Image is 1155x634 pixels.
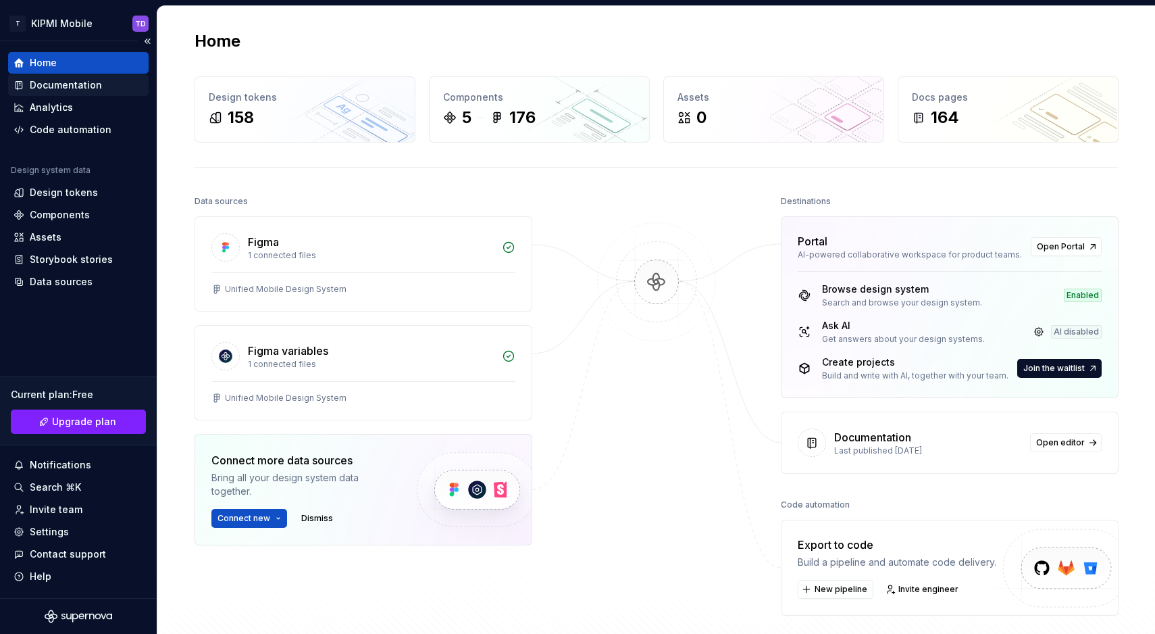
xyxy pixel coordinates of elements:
div: Destinations [781,192,831,211]
button: Contact support [8,543,149,565]
div: Documentation [30,78,102,92]
div: Documentation [834,429,911,445]
div: Data sources [30,275,93,289]
span: Open editor [1036,437,1085,448]
div: Create projects [822,356,1008,369]
div: Last published [DATE] [834,445,1022,456]
a: Open editor [1030,433,1102,452]
div: 176 [509,107,536,128]
span: Upgrade plan [52,415,116,429]
a: Storybook stories [8,249,149,270]
div: Ask AI [822,319,985,333]
button: Collapse sidebar [138,32,157,51]
span: Open Portal [1037,241,1085,252]
div: Search and browse your design system. [822,297,982,308]
div: Portal [798,233,827,249]
div: Components [443,91,636,104]
div: Unified Mobile Design System [225,393,346,404]
div: Figma variables [248,343,328,359]
div: Build a pipeline and automate code delivery. [798,556,996,569]
button: Notifications [8,454,149,476]
div: 1 connected files [248,359,494,370]
div: Docs pages [912,91,1104,104]
div: Home [30,56,57,70]
a: Settings [8,521,149,543]
a: Figma1 connected filesUnified Mobile Design System [195,216,532,312]
a: Figma variables1 connected filesUnified Mobile Design System [195,325,532,420]
a: Code automation [8,119,149,141]
div: TD [135,18,146,29]
div: T [9,16,26,32]
a: Analytics [8,97,149,118]
svg: Supernova Logo [45,610,112,623]
button: Connect new [211,509,287,528]
div: KIPMI Mobile [31,17,93,30]
a: Assets [8,226,149,248]
div: 5 [462,107,471,128]
div: Enabled [1064,289,1102,302]
div: Data sources [195,192,248,211]
a: Documentation [8,74,149,96]
div: Current plan : Free [11,388,146,401]
div: 1 connected files [248,250,494,261]
button: Join the waitlist [1017,359,1102,378]
a: Home [8,52,149,74]
div: Design tokens [209,91,401,104]
div: Contact support [30,547,106,561]
div: Settings [30,525,69,539]
a: Design tokens158 [195,76,415,143]
span: New pipeline [815,584,867,595]
div: Build and write with AI, together with your team. [822,370,1008,381]
div: 158 [228,107,254,128]
div: Get answers about your design systems. [822,334,985,345]
a: Invite team [8,499,149,520]
a: Design tokens [8,182,149,203]
div: Notifications [30,458,91,472]
a: Docs pages164 [898,76,1119,143]
div: Assets [30,230,61,244]
div: Components [30,208,90,222]
button: TKIPMI MobileTD [3,9,154,38]
div: Design system data [11,165,91,176]
button: Search ⌘K [8,477,149,498]
button: Upgrade plan [11,410,146,434]
a: Data sources [8,271,149,293]
div: Unified Mobile Design System [225,284,346,295]
div: Browse design system [822,283,982,296]
div: Invite team [30,503,82,516]
div: Design tokens [30,186,98,199]
div: Export to code [798,537,996,553]
button: Dismiss [295,509,339,528]
div: 0 [696,107,707,128]
a: Assets0 [663,76,884,143]
div: Help [30,570,51,583]
span: Dismiss [301,513,333,524]
div: Analytics [30,101,73,114]
button: Help [8,566,149,587]
div: AI disabled [1051,325,1102,339]
span: Connect new [217,513,270,524]
a: Components5176 [429,76,650,143]
div: Bring all your design system data together. [211,471,394,498]
span: Invite engineer [898,584,958,595]
a: Open Portal [1031,237,1102,256]
div: Figma [248,234,279,250]
div: Code automation [781,495,850,514]
div: Connect more data sources [211,452,394,468]
a: Components [8,204,149,226]
div: Code automation [30,123,111,137]
a: Invite engineer [881,580,965,599]
div: AI-powered collaborative workspace for product teams. [798,249,1023,260]
div: Search ⌘K [30,481,81,494]
button: New pipeline [798,580,873,599]
div: Storybook stories [30,253,113,266]
span: Join the waitlist [1023,363,1085,374]
div: Assets [677,91,870,104]
h2: Home [195,30,240,52]
div: 164 [931,107,959,128]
